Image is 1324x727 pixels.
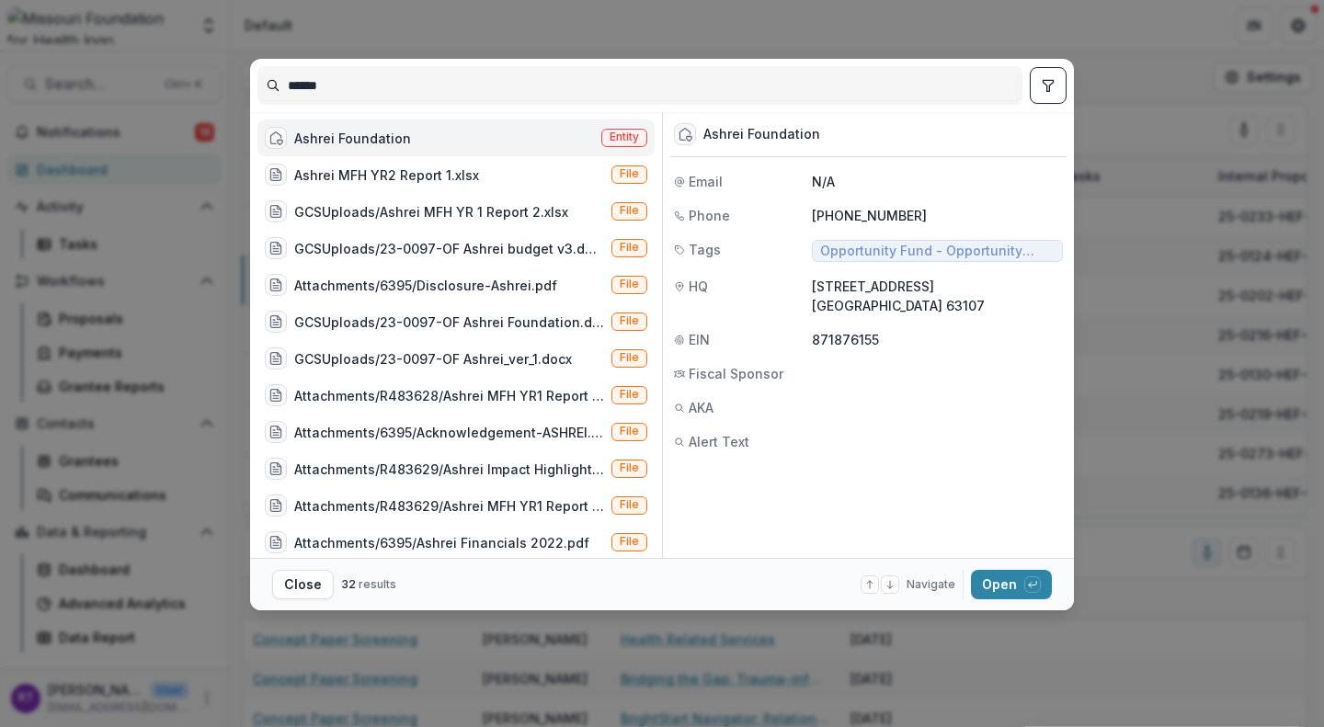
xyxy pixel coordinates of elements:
[294,349,572,369] div: GCSUploads/23-0097-OF Ashrei_ver_1.docx
[294,496,604,516] div: Attachments/R483629/Ashrei MFH YR1 Report 2_VER_1.xlsx
[620,498,639,511] span: File
[907,576,955,593] span: Navigate
[294,533,589,552] div: Attachments/6395/Ashrei Financials 2022.pdf
[294,202,568,222] div: GCSUploads/Ashrei MFH YR 1 Report 2.xlsx
[620,351,639,364] span: File
[703,127,820,142] div: Ashrei Foundation
[812,206,1063,225] p: [PHONE_NUMBER]
[620,278,639,290] span: File
[689,432,749,451] span: Alert Text
[294,312,604,332] div: GCSUploads/23-0097-OF Ashrei Foundation.docx
[294,276,557,295] div: Attachments/6395/Disclosure-Ashrei.pdf
[620,535,639,548] span: File
[610,131,639,143] span: Entity
[620,314,639,327] span: File
[294,423,604,442] div: Attachments/6395/Acknowledgement-ASHREI.pdf
[689,330,710,349] span: EIN
[971,570,1052,599] button: Open
[689,364,783,383] span: Fiscal Sponsor
[359,577,396,591] span: results
[812,172,1063,191] p: N/A
[620,241,639,254] span: File
[294,239,604,258] div: GCSUploads/23-0097-OF Ashrei budget v3.docx
[820,244,1055,259] span: Opportunity Fund - Opportunity Fund - Grants/Contracts
[294,460,604,479] div: Attachments/R483629/Ashrei Impact Highlights 2024.pdf
[689,206,730,225] span: Phone
[620,167,639,180] span: File
[294,165,479,185] div: Ashrei MFH YR2 Report 1.xlsx
[620,461,639,474] span: File
[689,172,723,191] span: Email
[689,398,713,417] span: AKA
[1030,67,1067,104] button: toggle filters
[272,570,334,599] button: Close
[620,204,639,217] span: File
[341,577,356,591] span: 32
[689,240,721,259] span: Tags
[294,129,411,148] div: Ashrei Foundation
[812,330,1063,349] p: 871876155
[620,425,639,437] span: File
[620,388,639,401] span: File
[294,386,604,405] div: Attachments/R483628/Ashrei MFH YR1 Report 1.xlsx
[812,277,1063,315] p: [STREET_ADDRESS] [GEOGRAPHIC_DATA] 63107
[689,277,708,296] span: HQ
